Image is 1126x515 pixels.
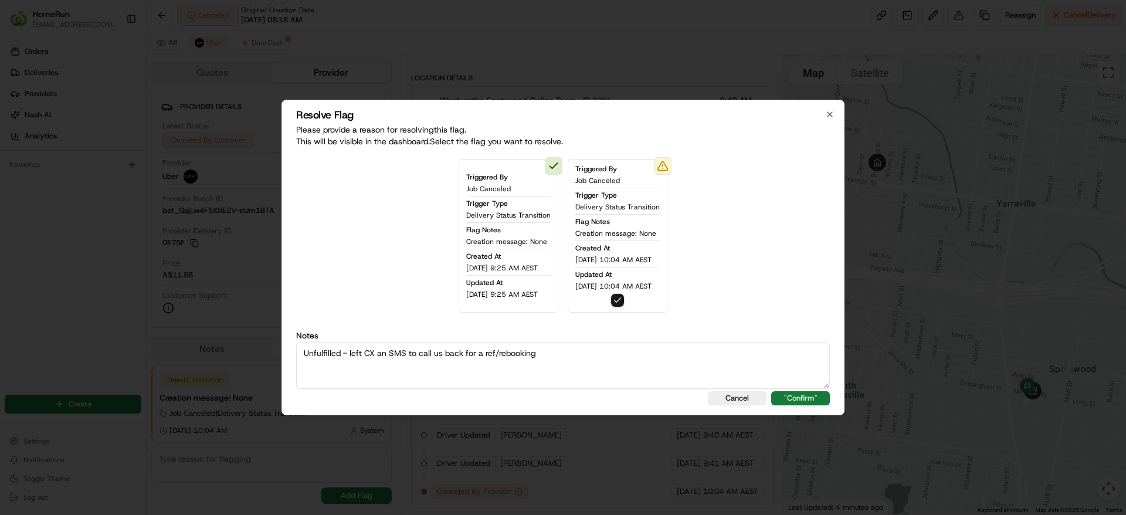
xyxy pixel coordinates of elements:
[466,184,511,194] span: Job Canceled
[466,278,503,287] span: Updated At
[466,199,508,208] span: Trigger Type
[708,391,767,405] button: Cancel
[466,172,508,182] span: Triggered By
[296,124,830,147] p: Please provide a reason for resolving this flag . This will be visible in the dashboard. Select t...
[575,282,652,291] span: [DATE] 10:04 AM AEST
[466,225,501,235] span: Flag Notes
[575,270,612,279] span: Updated At
[575,164,617,174] span: Triggered By
[771,391,830,405] button: "Confirm"
[466,211,551,220] span: Delivery Status Transition
[575,202,660,212] span: Delivery Status Transition
[575,255,652,265] span: [DATE] 10:04 AM AEST
[466,263,538,273] span: [DATE] 9:25 AM AEST
[575,176,620,185] span: Job Canceled
[296,110,830,120] h2: Resolve Flag
[575,243,610,253] span: Created At
[575,191,617,200] span: Trigger Type
[296,331,830,340] label: Notes
[466,237,547,246] span: Creation message: None
[466,252,501,261] span: Created At
[466,290,538,299] span: [DATE] 9:25 AM AEST
[575,229,656,238] span: Creation message: None
[575,217,610,226] span: Flag Notes
[296,342,830,389] textarea: Unfulfilled - left CX an SMS to call us back for a ref/rebooking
